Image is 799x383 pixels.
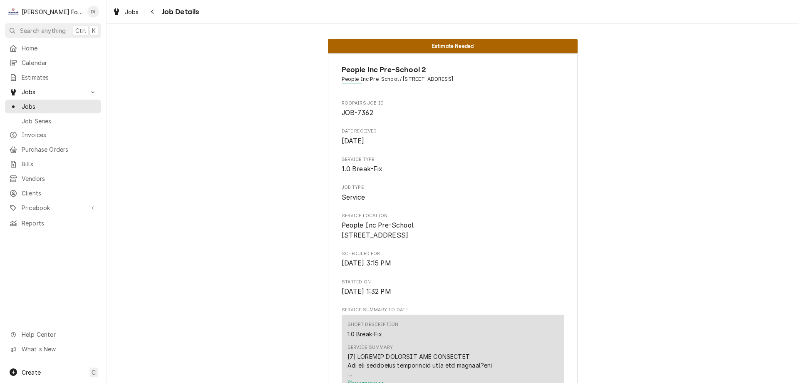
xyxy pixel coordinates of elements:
span: Service Type [342,156,564,163]
span: Job Series [22,117,97,125]
span: Started On [342,287,564,297]
div: Date Received [342,128,564,146]
div: Job Type [342,184,564,202]
div: [7] LOREMIP DOLORSIT AME CONSECTET Adi eli seddoeius temporincid utla etd magnaal?eni Admi venia ... [347,352,558,378]
div: 1.0 Break-Fix [347,330,382,338]
div: Short Description [347,321,399,328]
span: Clients [22,189,97,198]
span: Service [342,193,365,201]
span: Roopairs Job ID [342,100,564,107]
span: Scheduled For [342,258,564,268]
span: Create [22,369,41,376]
a: Jobs [109,5,142,19]
span: Address [342,75,564,83]
div: Service Location [342,213,564,240]
span: Scheduled For [342,250,564,257]
span: Roopairs Job ID [342,108,564,118]
a: Go to Help Center [5,328,101,341]
span: C [92,368,96,377]
span: [DATE] 1:32 PM [342,288,391,295]
span: JOB-7362 [342,109,373,117]
span: Help Center [22,330,96,339]
span: Ctrl [75,26,86,35]
span: Jobs [22,88,84,96]
span: K [92,26,96,35]
span: Date Received [342,136,564,146]
div: Service Summary [347,344,393,351]
span: Service Location [342,220,564,240]
span: Jobs [125,8,139,16]
span: 1.0 Break-Fix [342,165,383,173]
span: Date Received [342,128,564,135]
span: Reports [22,219,97,228]
span: Vendors [22,174,97,183]
a: Purchase Orders [5,143,101,156]
span: Job Details [159,6,199,18]
a: Calendar [5,56,101,70]
span: Estimates [22,73,97,82]
a: Vendors [5,172,101,185]
div: Status [328,39,578,53]
span: Pricebook [22,203,84,212]
div: Roopairs Job ID [342,100,564,118]
button: Navigate back [146,5,159,18]
a: Estimates [5,70,101,84]
div: Derek Testa (81)'s Avatar [87,6,99,18]
a: Reports [5,216,101,230]
button: Search anythingCtrlK [5,23,101,38]
span: Jobs [22,102,97,111]
span: Bills [22,160,97,168]
span: Home [22,44,97,53]
span: Service Location [342,213,564,219]
span: Service Summary To Date [342,307,564,313]
span: Started On [342,279,564,285]
span: Job Type [342,184,564,191]
div: Service Type [342,156,564,174]
span: [DATE] [342,137,365,145]
div: Started On [342,279,564,297]
div: M [7,6,19,18]
a: Go to Jobs [5,85,101,99]
span: Estimate Needed [432,43,474,49]
a: Clients [5,186,101,200]
a: Go to What's New [5,342,101,356]
span: Calendar [22,58,97,67]
span: [DATE] 3:15 PM [342,259,391,267]
span: Job Type [342,193,564,203]
div: Scheduled For [342,250,564,268]
div: Client Information [342,64,564,90]
div: Marshall Food Equipment Service's Avatar [7,6,19,18]
span: Invoices [22,130,97,139]
div: D( [87,6,99,18]
a: Bills [5,157,101,171]
a: Jobs [5,100,101,113]
a: Go to Pricebook [5,201,101,215]
span: Search anything [20,26,66,35]
a: Job Series [5,114,101,128]
span: People Inc Pre-School [STREET_ADDRESS] [342,221,414,239]
span: Service Type [342,164,564,174]
a: Home [5,41,101,55]
a: Invoices [5,128,101,142]
div: [PERSON_NAME] Food Equipment Service [22,8,83,16]
span: What's New [22,345,96,353]
span: Purchase Orders [22,145,97,154]
span: Name [342,64,564,75]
